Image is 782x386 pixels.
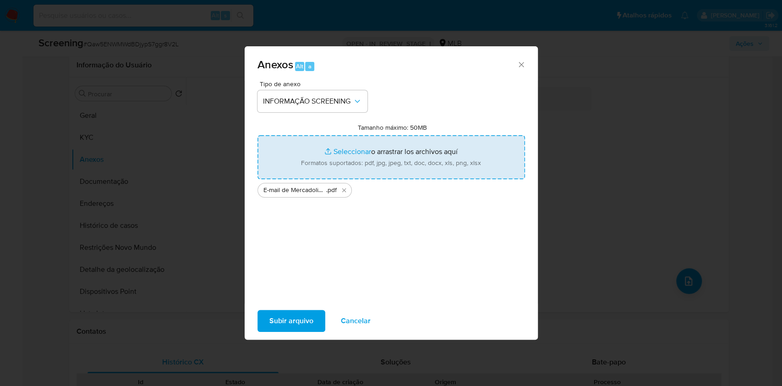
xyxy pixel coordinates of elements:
span: INFORMAÇÃO SCREENING [263,97,353,106]
button: Cancelar [329,310,383,332]
span: E-mail de Mercadolibre SRL - Proposta de encerramento de relacionamento com PEP 27 [263,186,326,195]
span: Cancelar [341,311,371,331]
ul: Archivos seleccionados [257,179,525,198]
span: a [308,62,312,71]
span: .pdf [326,186,337,195]
span: Anexos [257,56,293,72]
button: Eliminar E-mail de Mercadolibre SRL - Proposta de encerramento de relacionamento com PEP 27.pdf [339,185,350,196]
label: Tamanho máximo: 50MB [358,123,427,132]
button: Cerrar [517,60,525,68]
span: Alt [296,62,303,71]
button: INFORMAÇÃO SCREENING [257,90,367,112]
span: Tipo de anexo [260,81,370,87]
span: Subir arquivo [269,311,313,331]
button: Subir arquivo [257,310,325,332]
